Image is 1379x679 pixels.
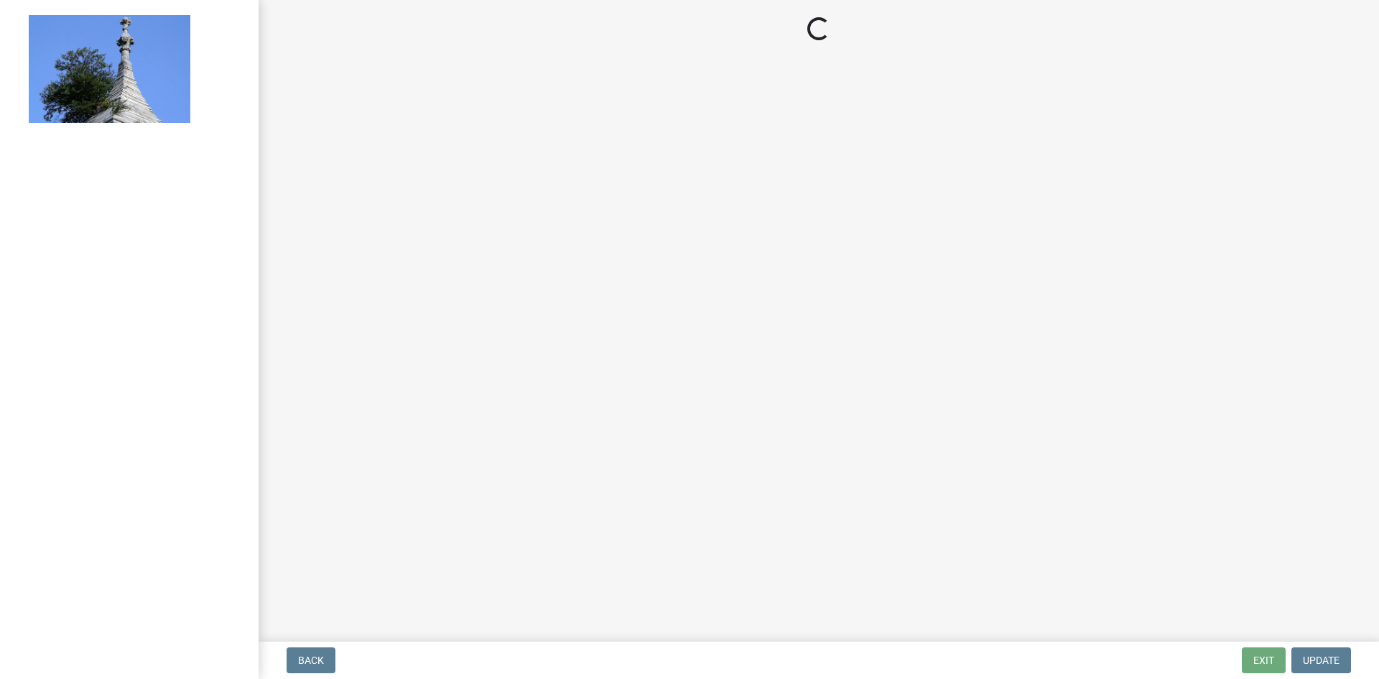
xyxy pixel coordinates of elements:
[287,647,335,673] button: Back
[1303,655,1339,666] span: Update
[29,15,190,123] img: Decatur County, Indiana
[298,655,324,666] span: Back
[1242,647,1286,673] button: Exit
[1291,647,1351,673] button: Update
